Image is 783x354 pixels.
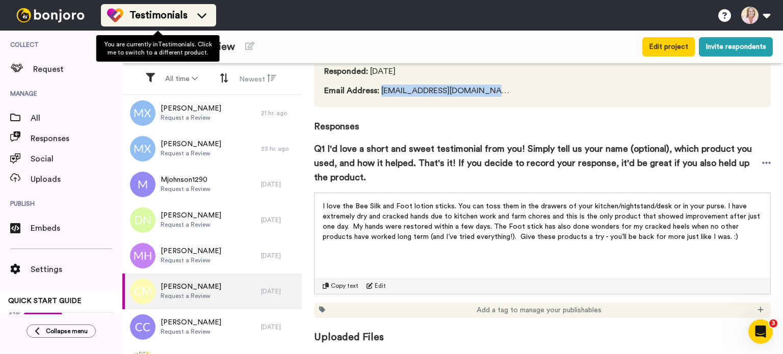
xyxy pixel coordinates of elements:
[161,114,221,122] span: Request a Review
[261,109,297,117] div: 21 hr. ago
[324,85,514,97] span: [EMAIL_ADDRESS][DOMAIN_NAME]
[161,103,221,114] span: [PERSON_NAME]
[748,319,773,344] iframe: Intercom live chat
[122,131,302,167] a: [PERSON_NAME]Request a Review23 hr. ago
[769,319,777,328] span: 3
[122,202,302,238] a: [PERSON_NAME]Request a Review[DATE]
[46,327,88,335] span: Collapse menu
[161,210,221,221] span: [PERSON_NAME]
[122,309,302,345] a: [PERSON_NAME]Request a Review[DATE]
[31,173,122,185] span: Uploads
[161,139,221,149] span: [PERSON_NAME]
[130,136,155,161] img: mx.png
[130,207,155,233] img: dn.png
[122,238,302,274] a: [PERSON_NAME]Request a Review[DATE]
[122,274,302,309] a: [PERSON_NAME]Request a Review[DATE]
[314,142,762,184] span: Q1 I'd love a short and sweet testimonial from you! Simply tell us your name (optional), which pr...
[261,145,297,153] div: 23 hr. ago
[16,16,24,24] img: logo_orange.svg
[31,263,122,276] span: Settings
[104,41,212,56] span: You are currently in Testimonials . Click me to switch to a different product.
[161,185,211,193] span: Request a Review
[107,7,123,23] img: tm-color.svg
[159,70,204,88] button: All time
[29,16,50,24] div: v 4.0.25
[642,37,695,57] button: Edit project
[375,282,386,290] span: Edit
[122,167,302,202] a: Mjohnson1290Request a Review[DATE]
[8,297,82,305] span: QUICK START GUIDE
[16,26,24,35] img: website_grey.svg
[161,282,221,292] span: [PERSON_NAME]
[12,8,89,22] img: bj-logo-header-white.svg
[27,26,112,35] div: Domain: [DOMAIN_NAME]
[477,305,602,315] span: Add a tag to manage your publishables
[324,65,514,77] span: [DATE]
[161,292,221,300] span: Request a Review
[101,59,110,67] img: tab_keywords_by_traffic_grey.svg
[27,324,96,338] button: Collapse menu
[261,216,297,224] div: [DATE]
[31,153,122,165] span: Social
[113,60,172,67] div: Keywords by Traffic
[130,314,155,340] img: cc.png
[314,107,771,133] span: Responses
[31,222,122,234] span: Embeds
[314,318,771,344] span: Uploaded Files
[130,100,155,126] img: mx.png
[130,172,155,197] img: m.png
[31,132,122,145] span: Responses
[261,287,297,295] div: [DATE]
[161,256,221,264] span: Request a Review
[699,37,773,57] button: Invite respondents
[8,310,21,318] span: 42%
[31,112,122,124] span: All
[323,203,762,240] span: I love the Bee Silk and Foot lotion sticks. You can toss them in the drawers of your kitchen/nigh...
[233,69,282,89] button: Newest
[161,246,221,256] span: [PERSON_NAME]
[130,279,155,304] img: cm.png
[161,149,221,157] span: Request a Review
[33,63,122,75] span: Request
[324,67,368,75] span: Responded :
[161,317,221,328] span: [PERSON_NAME]
[161,328,221,336] span: Request a Review
[161,175,211,185] span: Mjohnson1290
[261,252,297,260] div: [DATE]
[331,282,358,290] span: Copy text
[261,180,297,188] div: [DATE]
[161,221,221,229] span: Request a Review
[129,8,188,22] span: Testimonials
[130,243,155,268] img: mh.png
[28,59,36,67] img: tab_domain_overview_orange.svg
[122,95,302,131] a: [PERSON_NAME]Request a Review21 hr. ago
[261,323,297,331] div: [DATE]
[39,60,91,67] div: Domain Overview
[324,87,379,95] span: Email Address :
